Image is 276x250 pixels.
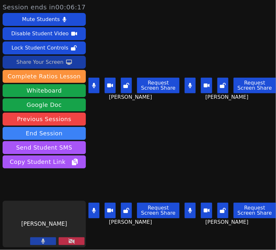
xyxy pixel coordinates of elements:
[205,93,250,101] span: [PERSON_NAME]
[11,28,69,39] div: Disable Student Video
[137,78,179,93] button: Request Screen Share
[205,218,250,226] span: [PERSON_NAME]
[3,113,86,126] a: Previous Sessions
[234,203,276,218] button: Request Screen Share
[234,78,276,93] button: Request Screen Share
[17,57,64,67] div: Share Your Screen
[3,141,86,154] button: Send Student SMS
[109,218,154,226] span: [PERSON_NAME]
[3,84,86,97] button: Whiteboard
[11,43,68,53] div: Lock Student Controls
[3,13,86,26] button: Mute Students
[3,127,86,140] button: End Session
[3,201,86,247] div: [PERSON_NAME]
[10,157,78,166] span: Copy Student Link
[3,155,86,168] button: Copy Student Link
[109,93,154,101] span: [PERSON_NAME]
[3,70,86,83] button: Complete Ratios Lesson
[22,14,60,25] div: Mute Students
[55,3,86,11] time: 00:06:17
[3,56,86,69] button: Share Your Screen
[3,41,86,54] button: Lock Student Controls
[3,3,86,12] span: Session ends in
[137,203,179,218] button: Request Screen Share
[3,98,86,111] a: Google Doc
[3,27,86,40] button: Disable Student Video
